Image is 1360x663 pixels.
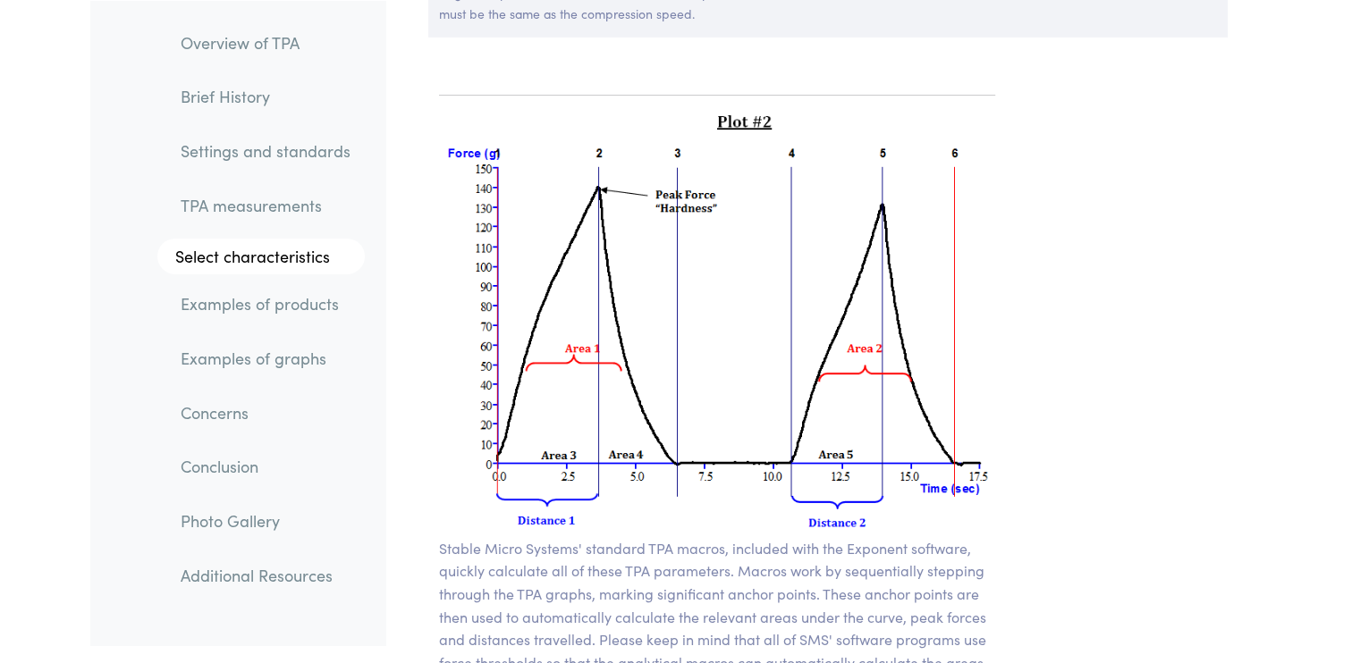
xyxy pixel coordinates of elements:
a: TPA measurements [166,184,365,225]
a: Photo Gallery [166,499,365,541]
a: Overview of TPA [166,21,365,63]
img: graph of force and distance [439,110,996,537]
a: Concerns [166,391,365,432]
a: Examples of graphs [166,337,365,378]
a: Brief History [166,76,365,117]
a: Additional Resources [166,554,365,595]
a: Conclusion [166,446,365,487]
a: Examples of products [166,283,365,324]
a: Select characteristics [157,239,365,274]
a: Settings and standards [166,130,365,171]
